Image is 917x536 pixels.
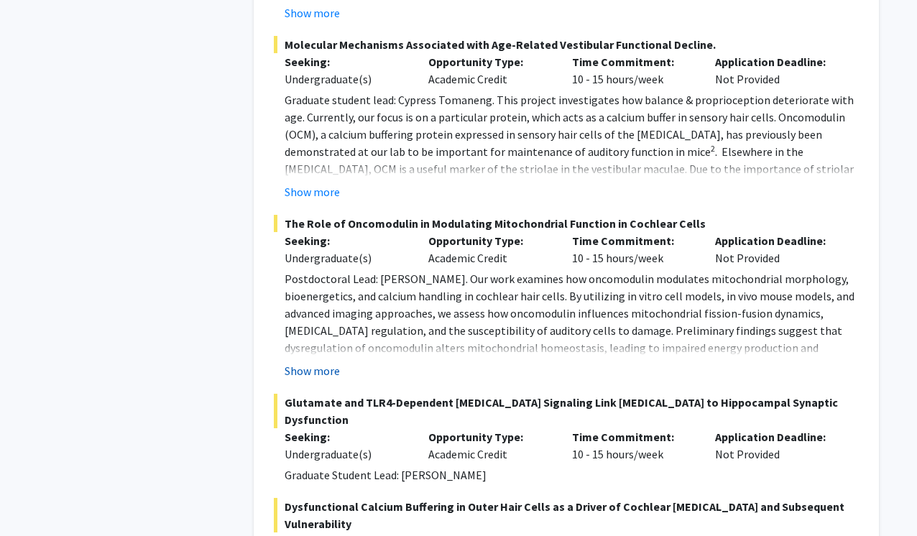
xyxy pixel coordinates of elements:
div: Undergraduate(s) [285,249,407,267]
button: Show more [285,362,340,379]
span: Glutamate and TLR4-Dependent [MEDICAL_DATA] Signaling Link [MEDICAL_DATA] to Hippocampal Synaptic... [274,394,859,428]
span: Molecular Mechanisms Associated with Age-Related Vestibular Functional Decline. [274,36,859,53]
p: Time Commitment: [572,428,694,445]
button: Show more [285,4,340,22]
div: Undergraduate(s) [285,445,407,463]
span: The Role of Oncomodulin in Modulating Mitochondrial Function in Cochlear Cells [274,215,859,232]
p: Time Commitment: [572,232,694,249]
button: Show more [285,183,340,200]
div: Academic Credit [418,232,561,267]
sup: 2 [711,143,715,154]
p: Seeking: [285,53,407,70]
div: 10 - 15 hours/week [561,428,705,463]
div: Academic Credit [418,428,561,463]
p: Graduate Student Lead: [PERSON_NAME] [285,466,859,484]
p: Seeking: [285,428,407,445]
p: Application Deadline: [715,53,837,70]
p: Seeking: [285,232,407,249]
div: 10 - 15 hours/week [561,53,705,88]
div: Not Provided [704,53,848,88]
span: Dysfunctional Calcium Buffering in Outer Hair Cells as a Driver of Cochlear [MEDICAL_DATA] and Su... [274,498,859,532]
p: Time Commitment: [572,53,694,70]
p: Opportunity Type: [428,53,550,70]
p: Application Deadline: [715,428,837,445]
div: Not Provided [704,428,848,463]
p: Opportunity Type: [428,428,550,445]
p: Graduate student lead: Cypress Tomaneng. This project investigates how balance & proprioception d... [285,91,859,350]
span: Postdoctoral Lead: [PERSON_NAME]. Our work examines how oncomodulin modulates mitochondrial morph... [285,272,854,372]
div: Undergraduate(s) [285,70,407,88]
iframe: Chat [11,471,61,525]
p: Opportunity Type: [428,232,550,249]
div: Not Provided [704,232,848,267]
p: Application Deadline: [715,232,837,249]
div: Academic Credit [418,53,561,88]
div: 10 - 15 hours/week [561,232,705,267]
